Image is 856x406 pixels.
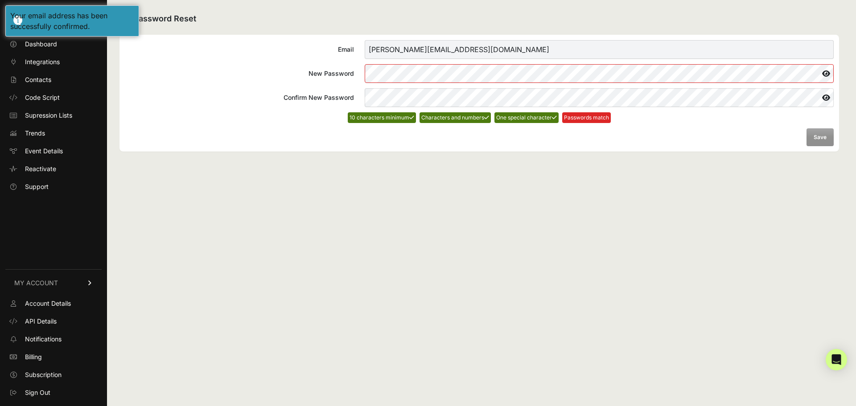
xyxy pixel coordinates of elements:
a: Supression Lists [5,108,102,123]
input: Email [365,40,834,59]
a: Trends [5,126,102,140]
div: Open Intercom Messenger [826,349,847,370]
span: Billing [25,353,42,361]
li: 10 characters minimum [348,112,416,123]
li: Characters and numbers [420,112,491,123]
a: API Details [5,314,102,328]
h2: Password Reset [119,12,839,26]
a: Dashboard [5,37,102,51]
a: Sign Out [5,385,102,400]
a: Notifications [5,332,102,346]
span: Support [25,182,49,191]
span: Reactivate [25,164,56,173]
li: One special character [494,112,559,123]
a: Integrations [5,55,102,69]
span: Code Script [25,93,60,102]
a: Billing [5,350,102,364]
span: Notifications [25,335,62,344]
a: Code Script [5,90,102,105]
a: Event Details [5,144,102,158]
input: New Password [365,64,834,83]
span: Trends [25,129,45,138]
span: MY ACCOUNT [14,279,58,287]
span: Event Details [25,147,63,156]
a: Subscription [5,368,102,382]
a: Contacts [5,73,102,87]
a: Support [5,180,102,194]
span: Contacts [25,75,51,84]
span: Dashboard [25,40,57,49]
a: Account Details [5,296,102,311]
span: Supression Lists [25,111,72,120]
div: Email [125,45,354,54]
a: MY ACCOUNT [5,269,102,296]
span: API Details [25,317,57,326]
span: Subscription [25,370,62,379]
a: Reactivate [5,162,102,176]
div: Your email address has been successfully confirmed. [10,10,134,32]
span: Integrations [25,57,60,66]
span: Sign Out [25,388,50,397]
div: Confirm New Password [125,93,354,102]
li: Passwords match [562,112,611,123]
div: New Password [125,69,354,78]
span: Account Details [25,299,71,308]
input: Confirm New Password [365,88,834,107]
